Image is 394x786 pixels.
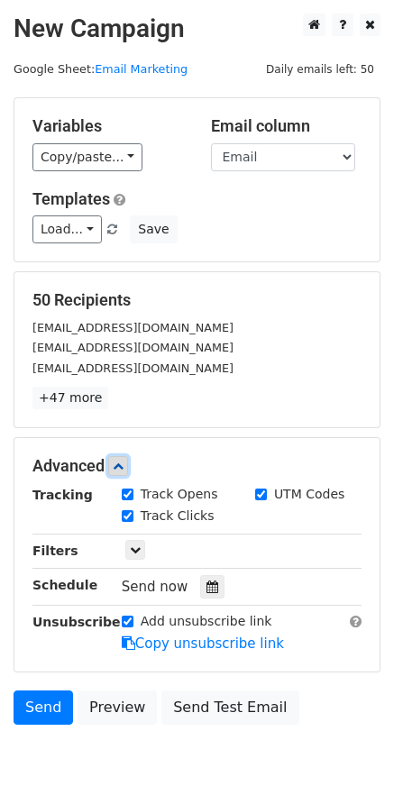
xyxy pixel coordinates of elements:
[95,62,188,76] a: Email Marketing
[78,690,157,725] a: Preview
[122,579,188,595] span: Send now
[304,699,394,786] iframe: Chat Widget
[141,507,215,526] label: Track Clicks
[32,615,121,629] strong: Unsubscribe
[14,14,380,44] h2: New Campaign
[130,215,177,243] button: Save
[32,143,142,171] a: Copy/paste...
[260,59,380,79] span: Daily emails left: 50
[32,321,234,334] small: [EMAIL_ADDRESS][DOMAIN_NAME]
[274,485,344,504] label: UTM Codes
[32,488,93,502] strong: Tracking
[32,387,108,409] a: +47 more
[32,361,234,375] small: [EMAIL_ADDRESS][DOMAIN_NAME]
[32,215,102,243] a: Load...
[32,290,362,310] h5: 50 Recipients
[161,690,298,725] a: Send Test Email
[32,544,78,558] strong: Filters
[32,341,234,354] small: [EMAIL_ADDRESS][DOMAIN_NAME]
[122,635,284,652] a: Copy unsubscribe link
[14,62,188,76] small: Google Sheet:
[14,690,73,725] a: Send
[32,578,97,592] strong: Schedule
[32,116,184,136] h5: Variables
[141,485,218,504] label: Track Opens
[260,62,380,76] a: Daily emails left: 50
[32,189,110,208] a: Templates
[211,116,362,136] h5: Email column
[32,456,362,476] h5: Advanced
[141,612,272,631] label: Add unsubscribe link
